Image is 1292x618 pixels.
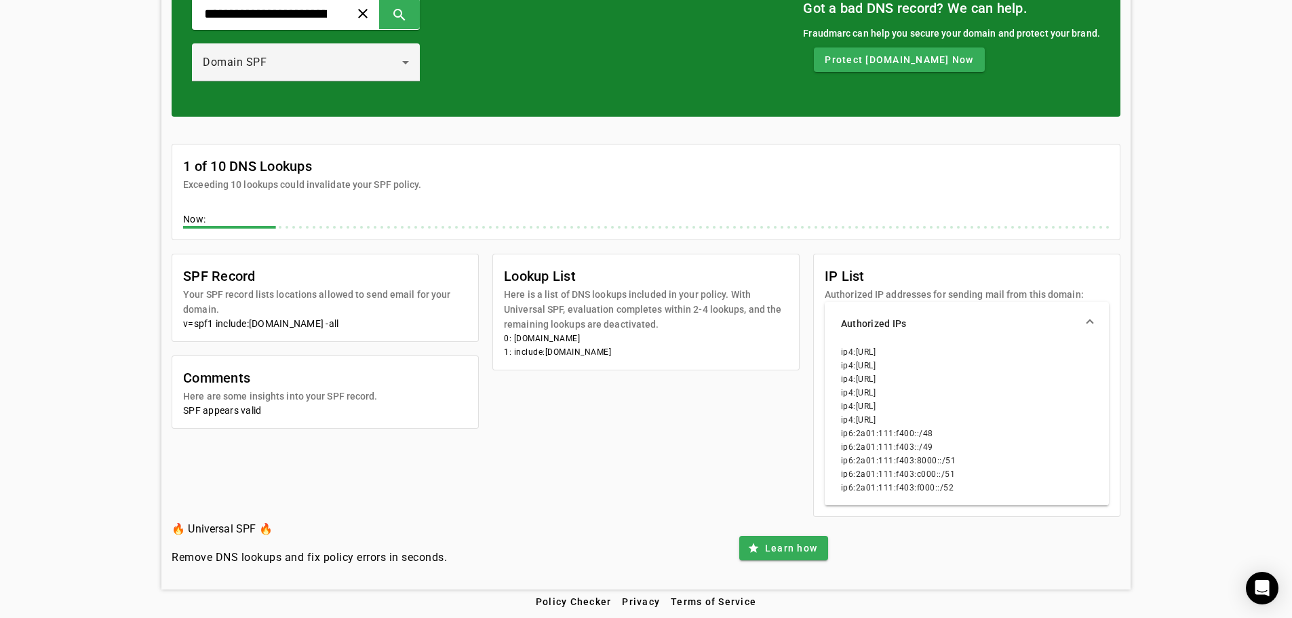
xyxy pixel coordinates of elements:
li: ip6:2a01:111:f403:f000::/52 [841,481,1093,495]
li: ip6:2a01:111:f403::/49 [841,440,1093,454]
span: Terms of Service [671,596,756,607]
li: ip6:2a01:111:f403:8000::/51 [841,454,1093,467]
span: Learn how [765,541,817,555]
li: ip6:2a01:111:f403:c000::/51 [841,467,1093,481]
mat-card-subtitle: Here is a list of DNS lookups included in your policy. With Universal SPF, evaluation completes w... [504,287,788,332]
mat-card-subtitle: Your SPF record lists locations allowed to send email for your domain. [183,287,467,317]
span: Domain SPF [203,56,267,69]
li: ip4:[URL] [841,400,1093,413]
mat-card-title: IP List [825,265,1084,287]
button: Protect [DOMAIN_NAME] Now [814,47,984,72]
mat-expansion-panel-header: Authorized IPs [825,302,1109,345]
li: ip4:[URL] [841,413,1093,427]
div: Now: [183,212,1109,229]
button: Policy Checker [530,590,617,614]
h4: Remove DNS lookups and fix policy errors in seconds. [172,549,447,566]
li: ip4:[URL] [841,372,1093,386]
div: Authorized IPs [825,345,1109,505]
div: SPF appears valid [183,404,467,417]
li: ip4:[URL] [841,359,1093,372]
button: Learn how [739,536,828,560]
li: 0: [DOMAIN_NAME] [504,332,788,345]
mat-panel-title: Authorized IPs [841,317,1076,330]
mat-card-subtitle: Exceeding 10 lookups could invalidate your SPF policy. [183,177,421,192]
li: ip4:[URL] [841,345,1093,359]
span: Policy Checker [536,596,612,607]
div: Fraudmarc can help you secure your domain and protect your brand. [803,26,1100,41]
mat-card-title: 1 of 10 DNS Lookups [183,155,421,177]
mat-card-title: SPF Record [183,265,467,287]
div: Open Intercom Messenger [1246,572,1278,604]
li: 1: include:[DOMAIN_NAME] [504,345,788,359]
button: Terms of Service [665,590,762,614]
mat-card-title: Comments [183,367,377,389]
mat-card-subtitle: Here are some insights into your SPF record. [183,389,377,404]
mat-card-subtitle: Authorized IP addresses for sending mail from this domain: [825,287,1084,302]
button: Privacy [616,590,665,614]
span: Protect [DOMAIN_NAME] Now [825,53,973,66]
h3: 🔥 Universal SPF 🔥 [172,520,447,539]
li: ip4:[URL] [841,386,1093,400]
span: Privacy [622,596,660,607]
mat-card-title: Lookup List [504,265,788,287]
li: ip6:2a01:111:f400::/48 [841,427,1093,440]
div: v=spf1 include:[DOMAIN_NAME] -all [183,317,467,330]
